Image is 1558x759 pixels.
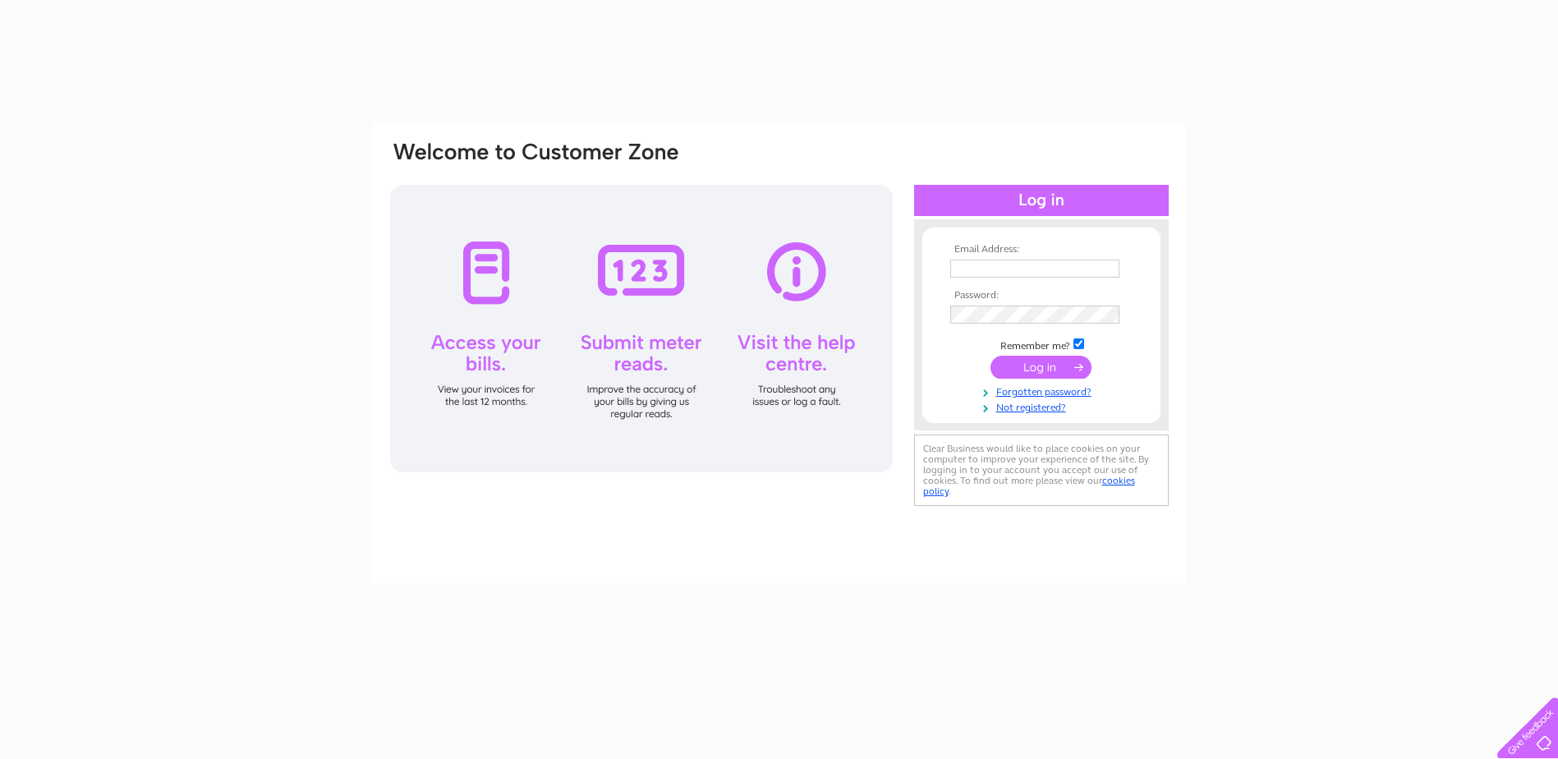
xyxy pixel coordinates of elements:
[923,475,1135,497] a: cookies policy
[950,398,1137,414] a: Not registered?
[990,356,1092,379] input: Submit
[946,244,1137,255] th: Email Address:
[946,336,1137,352] td: Remember me?
[946,290,1137,301] th: Password:
[950,383,1137,398] a: Forgotten password?
[914,435,1169,506] div: Clear Business would like to place cookies on your computer to improve your experience of the sit...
